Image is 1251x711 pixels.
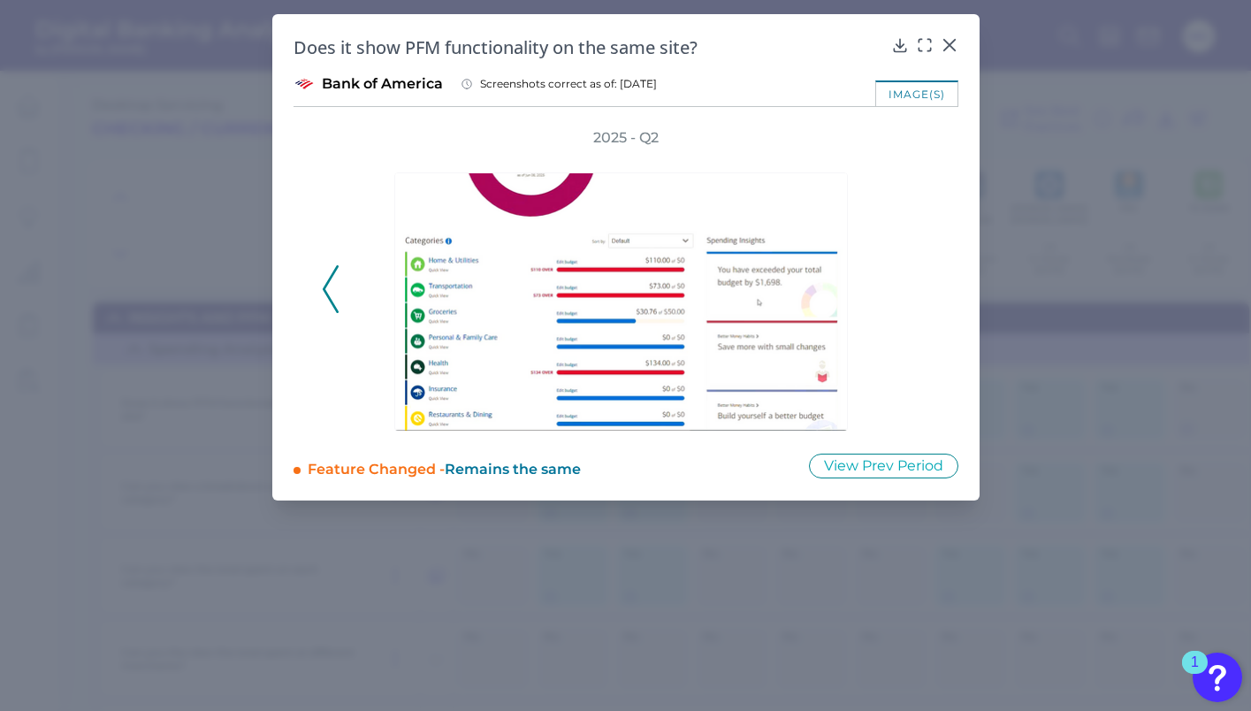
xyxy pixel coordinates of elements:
button: Open Resource Center, 1 new notification [1193,653,1242,702]
span: Bank of America [322,74,443,94]
button: View Prev Period [809,454,958,478]
div: Feature Changed - [308,453,785,479]
div: 1 [1191,662,1199,685]
span: Screenshots correct as of: [DATE] [480,77,657,91]
span: Remains the same [445,461,581,478]
div: image(s) [875,80,958,106]
img: 712-07-DS-Q2-2025-BoA.png [394,172,848,432]
img: Bank of America [294,73,315,95]
h2: Does it show PFM functionality on the same site? [294,35,884,59]
h3: 2025 - Q2 [593,128,659,148]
